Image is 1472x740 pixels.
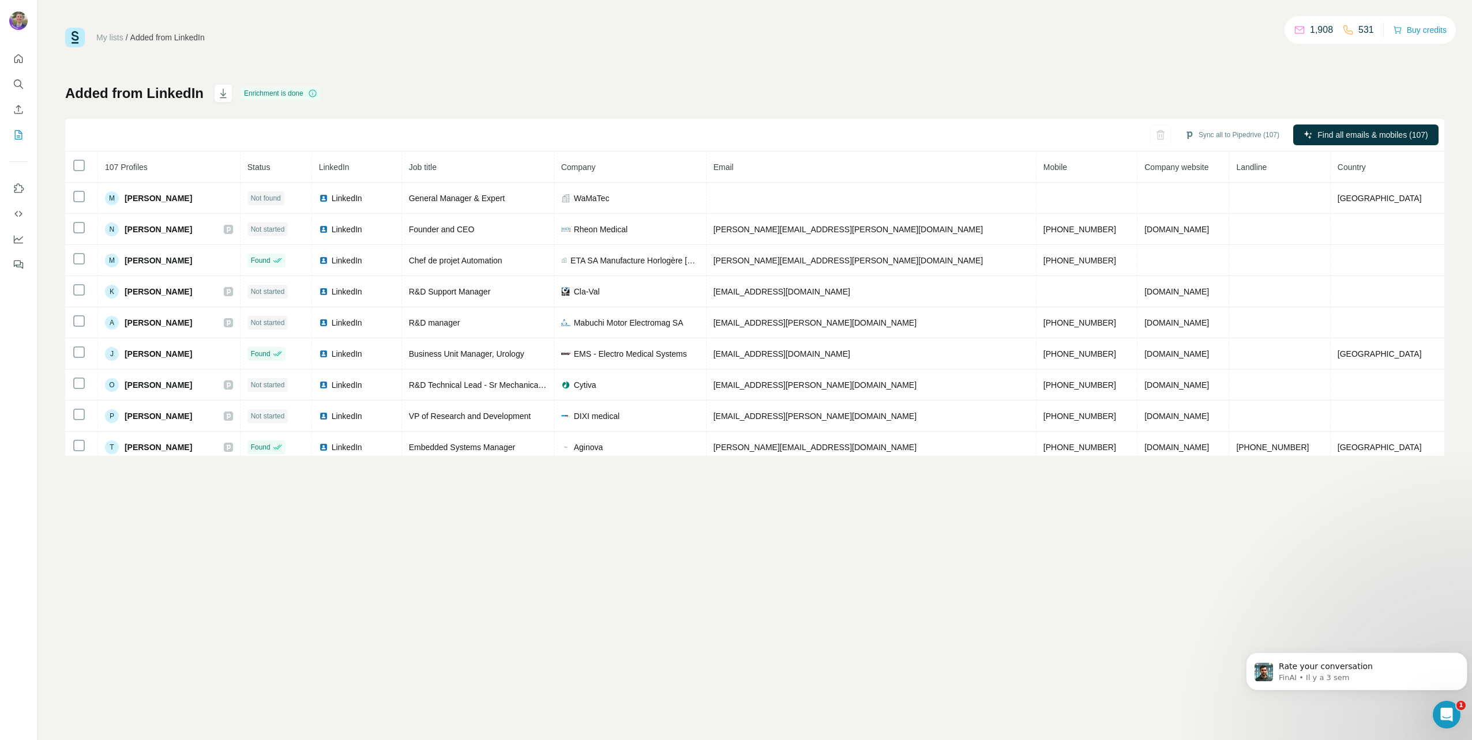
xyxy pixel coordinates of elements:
div: Added from LinkedIn [130,32,205,43]
span: Not started [251,286,285,297]
span: 107 Profiles [105,163,148,172]
div: J [105,347,119,361]
span: Email [714,163,734,172]
span: Found [251,442,271,452]
span: [PERSON_NAME] [125,379,192,391]
span: [DOMAIN_NAME] [1144,380,1209,390]
span: [GEOGRAPHIC_DATA] [1338,194,1422,203]
span: Find all emails & mobiles (107) [1317,129,1428,141]
span: [EMAIL_ADDRESS][PERSON_NAME][DOMAIN_NAME] [714,318,917,327]
span: Chef de projet Automation [409,256,502,265]
span: [PERSON_NAME] [125,317,192,329]
span: [EMAIL_ADDRESS][PERSON_NAME][DOMAIN_NAME] [714,380,917,390]
button: Use Surfe API [9,203,28,224]
div: M [105,254,119,267]
div: Enrichment is done [241,86,321,100]
span: [EMAIL_ADDRESS][PERSON_NAME][DOMAIN_NAME] [714,411,917,421]
span: [EMAIL_ADDRESS][DOMAIN_NAME] [714,287,850,296]
span: [PERSON_NAME][EMAIL_ADDRESS][PERSON_NAME][DOMAIN_NAME] [714,225,983,234]
img: company-logo [561,443,570,452]
span: [PERSON_NAME][EMAIL_ADDRESS][PERSON_NAME][DOMAIN_NAME] [714,256,983,265]
img: LinkedIn logo [319,411,328,421]
span: R&D Support Manager [409,287,491,296]
img: LinkedIn logo [319,349,328,358]
span: 1 [1456,701,1466,710]
span: Not found [251,193,281,203]
button: Quick start [9,48,28,69]
span: EMS - Electro Medical Systems [574,348,687,360]
span: [DOMAIN_NAME] [1144,287,1209,296]
div: O [105,378,119,392]
span: LinkedIn [332,255,362,266]
img: company-logo [561,349,570,358]
button: Buy credits [1393,22,1447,38]
span: LinkedIn [332,317,362,329]
span: Aginova [574,441,603,453]
button: Find all emails & mobiles (107) [1293,124,1439,145]
span: LinkedIn [332,348,362,360]
span: Cla-Val [574,286,600,297]
span: LinkedIn [332,224,362,235]
img: company-logo [561,380,570,390]
li: / [126,32,128,43]
div: K [105,285,119,299]
button: Feedback [9,254,28,275]
span: Not started [251,380,285,390]
span: [PERSON_NAME] [125,348,192,360]
span: Not started [251,411,285,421]
span: [PHONE_NUMBER] [1043,380,1116,390]
span: [PERSON_NAME] [125,255,192,266]
span: [EMAIL_ADDRESS][DOMAIN_NAME] [714,349,850,358]
span: [PHONE_NUMBER] [1043,225,1116,234]
span: Found [251,255,271,266]
span: Country [1338,163,1366,172]
span: [DOMAIN_NAME] [1144,318,1209,327]
span: [PHONE_NUMBER] [1043,318,1116,327]
span: Not started [251,224,285,235]
span: [PHONE_NUMBER] [1043,411,1116,421]
span: [DOMAIN_NAME] [1144,443,1209,452]
div: P [105,409,119,423]
span: [PHONE_NUMBER] [1043,256,1116,265]
iframe: Intercom notifications message [1241,628,1472,709]
span: [PERSON_NAME][EMAIL_ADDRESS][DOMAIN_NAME] [714,443,917,452]
img: Surfe Logo [65,28,85,47]
span: R&D manager [409,318,460,327]
p: 1,908 [1310,23,1333,37]
p: 531 [1358,23,1374,37]
iframe: Intercom live chat [1433,701,1460,728]
span: LinkedIn [332,379,362,391]
span: Company website [1144,163,1208,172]
button: Use Surfe on LinkedIn [9,178,28,199]
button: Search [9,74,28,95]
span: [PHONE_NUMBER] [1043,443,1116,452]
div: T [105,440,119,454]
span: VP of Research and Development [409,411,531,421]
img: company-logo [561,225,570,234]
span: LinkedIn [332,441,362,453]
div: A [105,316,119,330]
span: LinkedIn [332,410,362,422]
span: [PHONE_NUMBER] [1043,349,1116,358]
button: My lists [9,124,28,145]
span: Cytiva [574,379,596,391]
span: ETA SA Manufacture Horlogère [GEOGRAPHIC_DATA] [570,255,699,266]
span: Found [251,349,271,359]
a: My lists [96,33,123,42]
span: Mabuchi Motor Electromag SA [574,317,684,329]
span: Landline [1236,163,1267,172]
img: company-logo [561,287,570,296]
span: LinkedIn [332,192,362,204]
span: Status [247,163,271,172]
img: LinkedIn logo [319,256,328,265]
span: R&D Technical Lead - Sr Mechanical Engineer [409,380,575,390]
img: company-logo [561,318,570,327]
span: [PERSON_NAME] [125,441,192,453]
span: Mobile [1043,163,1067,172]
span: [PERSON_NAME] [125,286,192,297]
h1: Added from LinkedIn [65,84,204,103]
img: LinkedIn logo [319,443,328,452]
